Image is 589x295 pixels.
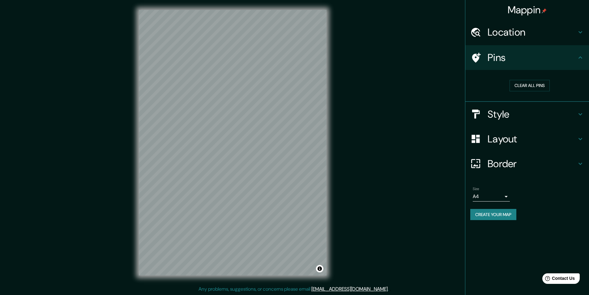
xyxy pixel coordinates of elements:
h4: Mappin [508,4,547,16]
div: . [390,285,391,293]
label: Size [473,186,479,191]
div: . [389,285,390,293]
h4: Location [488,26,577,38]
div: Location [465,20,589,45]
div: Pins [465,45,589,70]
img: pin-icon.png [542,8,547,13]
canvas: Map [139,10,327,275]
div: Style [465,102,589,127]
h4: Style [488,108,577,120]
p: Any problems, suggestions, or concerns please email . [198,285,389,293]
h4: Layout [488,133,577,145]
button: Clear all pins [510,80,550,91]
div: Border [465,151,589,176]
h4: Border [488,158,577,170]
button: Toggle attribution [316,265,323,272]
a: [EMAIL_ADDRESS][DOMAIN_NAME] [311,286,388,292]
div: A4 [473,192,510,202]
button: Create your map [470,209,516,220]
h4: Pins [488,51,577,64]
div: Layout [465,127,589,151]
iframe: Help widget launcher [534,271,582,288]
